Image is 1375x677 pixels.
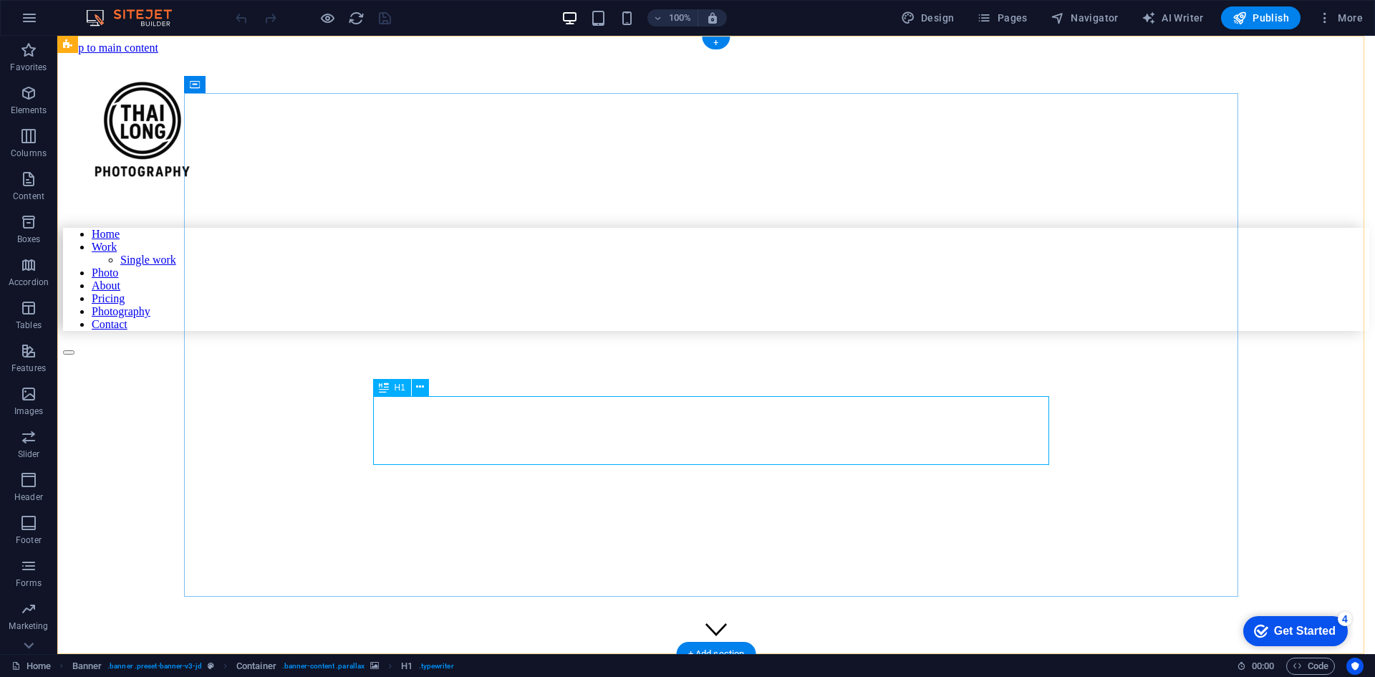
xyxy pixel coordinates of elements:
[1136,6,1210,29] button: AI Writer
[11,148,47,159] p: Columns
[208,662,214,670] i: This element is a customizable preset
[82,9,190,27] img: Editor Logo
[395,383,405,392] span: H1
[11,105,47,116] p: Elements
[1312,6,1369,29] button: More
[9,277,49,288] p: Accordion
[14,405,44,417] p: Images
[72,658,454,675] nav: breadcrumb
[11,658,51,675] a: Click to cancel selection. Double-click to open Pages
[669,9,692,27] h6: 100%
[971,6,1033,29] button: Pages
[348,10,365,27] i: Reload page
[1051,11,1119,25] span: Navigator
[401,658,412,675] span: Click to select. Double-click to edit
[14,491,43,503] p: Header
[347,9,365,27] button: reload
[16,577,42,589] p: Forms
[1318,11,1363,25] span: More
[11,7,116,37] div: Get Started 4 items remaining, 20% complete
[1262,661,1264,671] span: :
[977,11,1027,25] span: Pages
[18,448,40,460] p: Slider
[190,3,196,14] a: ×
[677,642,756,666] div: + Add section
[1252,658,1274,675] span: 00 00
[702,37,730,49] div: +
[158,85,196,105] a: Next
[895,6,960,29] button: Design
[17,234,41,245] p: Boxes
[1045,6,1124,29] button: Navigator
[319,9,336,27] button: Click here to leave preview mode and continue editing
[282,658,365,675] span: . banner-content .parallax
[1286,658,1335,675] button: Code
[1142,11,1204,25] span: AI Writer
[16,534,42,546] p: Footer
[1293,658,1328,675] span: Code
[1232,11,1289,25] span: Publish
[895,6,960,29] div: Design (Ctrl+Alt+Y)
[1346,658,1364,675] button: Usercentrics
[236,658,276,675] span: Click to select. Double-click to edit
[419,658,454,675] span: . typewriter
[647,9,698,27] button: 100%
[901,11,955,25] span: Design
[1237,658,1275,675] h6: Session time
[1221,6,1301,29] button: Publish
[9,620,48,632] p: Marketing
[6,6,101,18] a: Skip to main content
[370,662,379,670] i: This element contains a background
[72,658,102,675] span: Click to select. Double-click to edit
[107,658,202,675] span: . banner .preset-banner-v3-jd
[13,191,44,202] p: Content
[706,11,719,24] i: On resize automatically adjust zoom level to fit chosen device.
[19,32,196,80] p: Simply drag and drop elements into the editor. Double-click elements to edit or right-click for m...
[190,1,196,16] div: Close tooltip
[19,10,141,21] strong: WYSIWYG Website Editor
[11,362,46,374] p: Features
[16,320,42,331] p: Tables
[10,62,47,73] p: Favorites
[106,3,120,17] div: 4
[42,16,104,29] div: Get Started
